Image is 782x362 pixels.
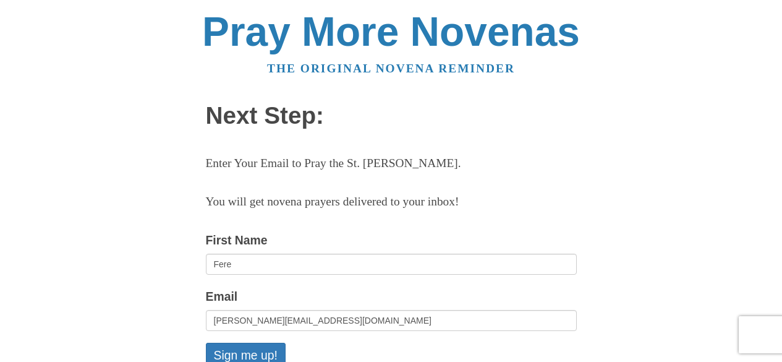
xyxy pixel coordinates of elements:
[206,287,238,307] label: Email
[206,153,577,174] p: Enter Your Email to Pray the St. [PERSON_NAME].
[267,62,515,75] a: The original novena reminder
[206,254,577,275] input: Optional
[206,230,268,251] label: First Name
[206,103,577,129] h1: Next Step:
[206,192,577,212] p: You will get novena prayers delivered to your inbox!
[202,9,580,54] a: Pray More Novenas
